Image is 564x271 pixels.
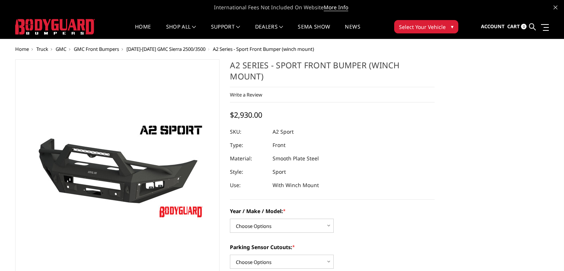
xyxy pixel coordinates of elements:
[15,46,29,52] a: Home
[521,24,527,29] span: 0
[324,4,348,11] a: More Info
[451,23,453,30] span: ▾
[399,23,446,31] span: Select Your Vehicle
[273,125,294,138] dd: A2 Sport
[481,17,505,37] a: Account
[507,23,520,30] span: Cart
[135,24,151,39] a: Home
[230,165,267,179] dt: Style:
[481,23,505,30] span: Account
[74,46,119,52] a: GMC Front Bumpers
[298,24,330,39] a: SEMA Show
[345,24,360,39] a: News
[213,46,314,52] span: A2 Series - Sport Front Bumper (winch mount)
[230,138,267,152] dt: Type:
[211,24,240,39] a: Support
[230,125,267,138] dt: SKU:
[15,19,95,35] img: BODYGUARD BUMPERS
[230,207,435,215] label: Year / Make / Model:
[507,17,527,37] a: Cart 0
[36,46,48,52] a: Truck
[56,46,66,52] a: GMC
[273,165,286,179] dd: Sport
[230,243,435,251] label: Parking Sensor Cutouts:
[273,179,319,192] dd: With Winch Mount
[166,24,196,39] a: shop all
[126,46,205,52] a: [DATE]-[DATE] GMC Sierra 2500/3500
[230,59,435,87] h1: A2 Series - Sport Front Bumper (winch mount)
[24,119,210,223] img: A2 Series - Sport Front Bumper (winch mount)
[255,24,283,39] a: Dealers
[230,110,262,120] span: $2,930.00
[273,152,319,165] dd: Smooth Plate Steel
[230,179,267,192] dt: Use:
[273,138,286,152] dd: Front
[394,20,458,33] button: Select Your Vehicle
[230,152,267,165] dt: Material:
[230,91,262,98] a: Write a Review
